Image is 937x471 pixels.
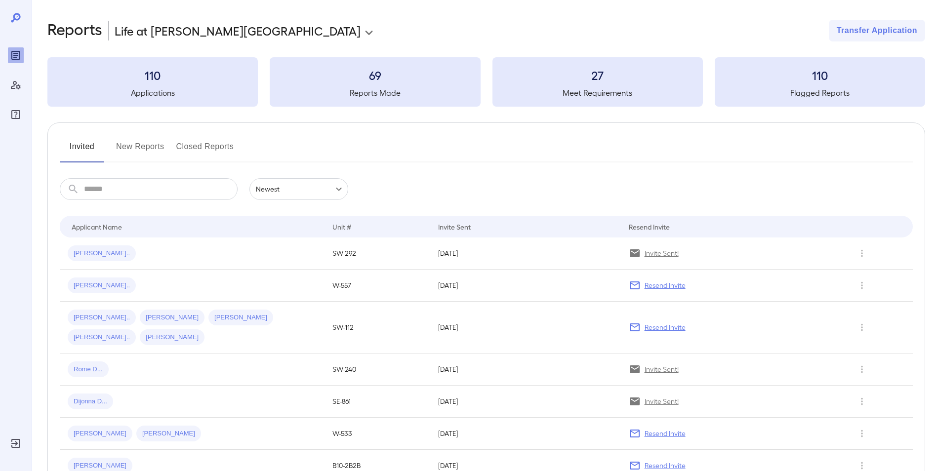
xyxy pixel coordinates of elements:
td: SE-861 [325,386,430,418]
p: Invite Sent! [645,364,679,374]
div: Unit # [332,221,351,233]
h3: 110 [47,67,258,83]
span: [PERSON_NAME].. [68,313,136,322]
td: [DATE] [430,237,621,270]
td: SW-292 [325,237,430,270]
div: FAQ [8,107,24,122]
div: Newest [249,178,348,200]
td: [DATE] [430,302,621,353]
p: Resend Invite [645,429,686,438]
p: Resend Invite [645,461,686,471]
span: [PERSON_NAME] [68,429,132,438]
span: [PERSON_NAME] [208,313,273,322]
span: Dijonna D... [68,397,113,406]
div: Manage Users [8,77,24,93]
td: W-533 [325,418,430,450]
p: Invite Sent! [645,248,679,258]
h5: Applications [47,87,258,99]
td: SW-112 [325,302,430,353]
button: Row Actions [854,361,870,377]
span: [PERSON_NAME] [140,333,204,342]
div: Applicant Name [72,221,122,233]
button: Transfer Application [829,20,925,41]
span: [PERSON_NAME] [140,313,204,322]
div: Resend Invite [629,221,670,233]
h5: Meet Requirements [492,87,703,99]
h2: Reports [47,20,102,41]
button: Row Actions [854,277,870,293]
span: [PERSON_NAME] [68,461,132,471]
div: Reports [8,47,24,63]
button: Row Actions [854,426,870,441]
summary: 110Applications69Reports Made27Meet Requirements110Flagged Reports [47,57,925,107]
button: Closed Reports [176,139,234,162]
span: Rome D... [68,365,109,374]
button: Row Actions [854,393,870,409]
td: SW-240 [325,353,430,386]
h3: 69 [270,67,480,83]
div: Invite Sent [438,221,471,233]
p: Invite Sent! [645,396,679,406]
h3: 110 [715,67,925,83]
td: [DATE] [430,386,621,418]
button: Row Actions [854,319,870,335]
button: Invited [60,139,104,162]
button: New Reports [116,139,164,162]
span: [PERSON_NAME].. [68,249,136,258]
div: Log Out [8,435,24,451]
h5: Reports Made [270,87,480,99]
span: [PERSON_NAME] [136,429,201,438]
p: Resend Invite [645,280,686,290]
td: [DATE] [430,353,621,386]
span: [PERSON_NAME].. [68,333,136,342]
td: [DATE] [430,418,621,450]
p: Life at [PERSON_NAME][GEOGRAPHIC_DATA] [115,23,361,39]
span: [PERSON_NAME].. [68,281,136,290]
td: W-557 [325,270,430,302]
button: Row Actions [854,245,870,261]
h3: 27 [492,67,703,83]
td: [DATE] [430,270,621,302]
p: Resend Invite [645,322,686,332]
h5: Flagged Reports [715,87,925,99]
